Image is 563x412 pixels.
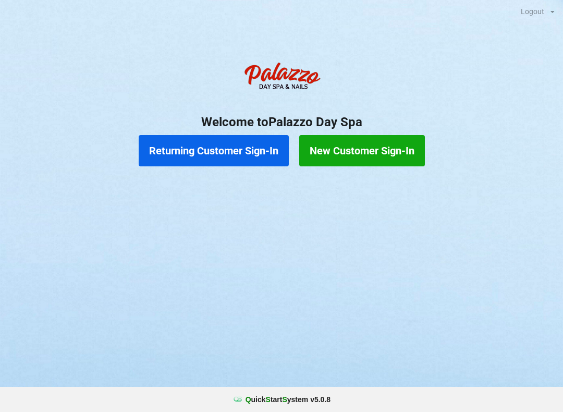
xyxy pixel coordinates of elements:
[139,135,289,166] button: Returning Customer Sign-In
[246,394,331,405] b: uick tart ystem v 5.0.8
[246,395,251,404] span: Q
[282,395,287,404] span: S
[240,57,323,99] img: PalazzoDaySpaNails-Logo.png
[232,394,243,405] img: favicon.ico
[521,8,544,15] div: Logout
[299,135,425,166] button: New Customer Sign-In
[266,395,271,404] span: S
